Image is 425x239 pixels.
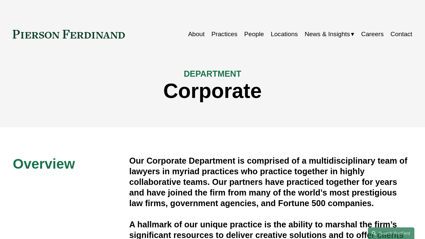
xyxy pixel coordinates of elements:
a: Locations [271,28,298,40]
span: Overview [13,156,75,172]
a: Contact [390,28,412,40]
a: About [188,28,205,40]
a: People [244,28,264,40]
span: News & Insights [304,29,350,40]
h4: Our Corporate Department is comprised of a multidisciplinary team of lawyers in myriad practices ... [129,155,412,208]
a: folder dropdown [304,28,354,40]
a: Search this site [368,227,414,239]
a: Careers [361,28,384,40]
span: DEPARTMENT [184,69,241,78]
a: Practices [212,28,237,40]
h1: Corporate [13,79,412,103]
